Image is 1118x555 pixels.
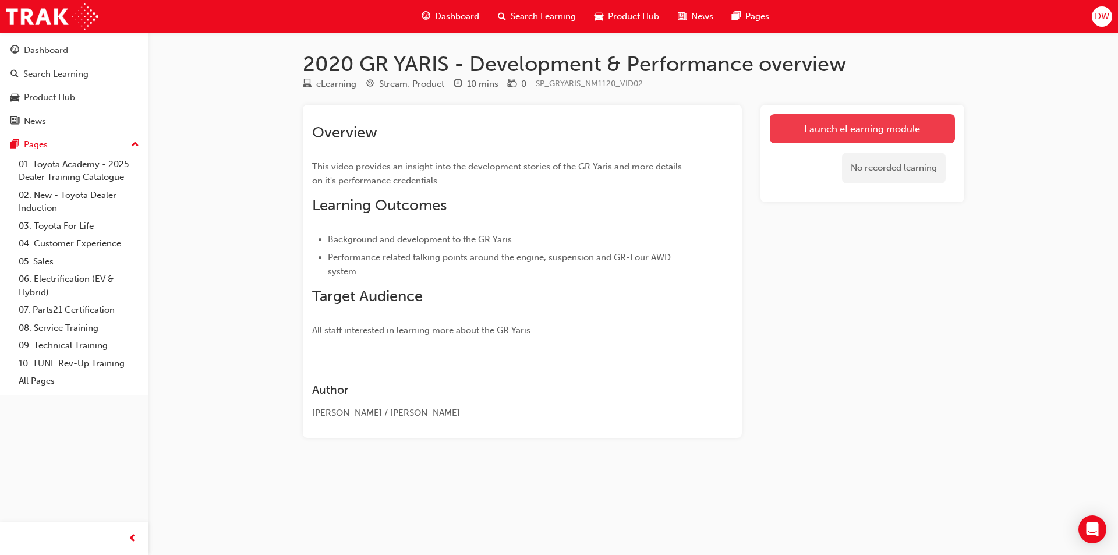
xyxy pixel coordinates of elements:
span: news-icon [10,116,19,127]
a: 06. Electrification (EV & Hybrid) [14,270,144,301]
span: prev-icon [128,532,137,546]
div: Duration [454,77,498,91]
span: learningResourceType_ELEARNING-icon [303,79,312,90]
a: Launch eLearning module [770,114,955,143]
span: This video provides an insight into the development stories of the GR Yaris and more details on i... [312,161,684,186]
img: Trak [6,3,98,30]
a: 09. Technical Training [14,337,144,355]
div: eLearning [316,77,356,91]
span: Search Learning [511,10,576,23]
button: DW [1092,6,1112,27]
div: [PERSON_NAME] / [PERSON_NAME] [312,406,691,420]
span: Pages [745,10,769,23]
a: 05. Sales [14,253,144,271]
span: Target Audience [312,287,423,305]
a: Product Hub [5,87,144,108]
div: 0 [521,77,526,91]
span: money-icon [508,79,516,90]
span: All staff interested in learning more about the GR Yaris [312,325,530,335]
div: Open Intercom Messenger [1078,515,1106,543]
span: clock-icon [454,79,462,90]
button: Pages [5,134,144,155]
a: 07. Parts21 Certification [14,301,144,319]
div: News [24,115,46,128]
span: pages-icon [10,140,19,150]
a: 04. Customer Experience [14,235,144,253]
div: Dashboard [24,44,68,57]
div: Type [303,77,356,91]
span: Overview [312,123,377,142]
div: Stream: Product [379,77,444,91]
a: News [5,111,144,132]
a: 10. TUNE Rev-Up Training [14,355,144,373]
div: Product Hub [24,91,75,104]
a: guage-iconDashboard [412,5,489,29]
span: Dashboard [435,10,479,23]
span: Background and development to the GR Yaris [328,234,512,245]
span: search-icon [10,69,19,80]
a: Dashboard [5,40,144,61]
span: car-icon [595,9,603,24]
div: No recorded learning [842,153,946,183]
span: search-icon [498,9,506,24]
span: target-icon [366,79,374,90]
span: DW [1095,10,1109,23]
span: News [691,10,713,23]
span: Learning Outcomes [312,196,447,214]
div: Stream [366,77,444,91]
a: news-iconNews [668,5,723,29]
span: Performance related talking points around the engine, suspension and GR-Four AWD system [328,252,673,277]
span: Product Hub [608,10,659,23]
a: car-iconProduct Hub [585,5,668,29]
a: 02. New - Toyota Dealer Induction [14,186,144,217]
a: pages-iconPages [723,5,779,29]
div: 10 mins [467,77,498,91]
span: guage-icon [422,9,430,24]
a: search-iconSearch Learning [489,5,585,29]
div: Price [508,77,526,91]
span: Learning resource code [536,79,643,89]
a: 08. Service Training [14,319,144,337]
span: news-icon [678,9,687,24]
button: DashboardSearch LearningProduct HubNews [5,37,144,134]
a: Search Learning [5,63,144,85]
div: Pages [24,138,48,151]
a: All Pages [14,372,144,390]
h3: Author [312,383,691,397]
span: car-icon [10,93,19,103]
a: 01. Toyota Academy - 2025 Dealer Training Catalogue [14,155,144,186]
h1: 2020 GR YARIS - Development & Performance overview [303,51,964,77]
span: pages-icon [732,9,741,24]
span: up-icon [131,137,139,153]
a: 03. Toyota For Life [14,217,144,235]
span: guage-icon [10,45,19,56]
div: Search Learning [23,68,89,81]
